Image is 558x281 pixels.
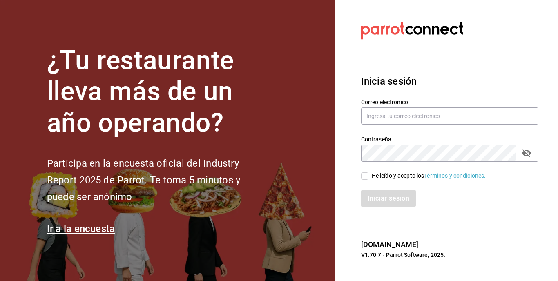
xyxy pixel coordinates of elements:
div: He leído y acepto los [372,172,486,180]
input: Ingresa tu correo electrónico [361,107,538,125]
a: Ir a la encuesta [47,223,115,234]
a: [DOMAIN_NAME] [361,240,419,249]
p: V1.70.7 - Parrot Software, 2025. [361,251,538,259]
h1: ¿Tu restaurante lleva más de un año operando? [47,45,268,139]
h3: Inicia sesión [361,74,538,89]
label: Contraseña [361,136,538,142]
button: passwordField [520,146,533,160]
label: Correo electrónico [361,99,538,105]
a: Términos y condiciones. [424,172,486,179]
h2: Participa en la encuesta oficial del Industry Report 2025 de Parrot. Te toma 5 minutos y puede se... [47,155,268,205]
